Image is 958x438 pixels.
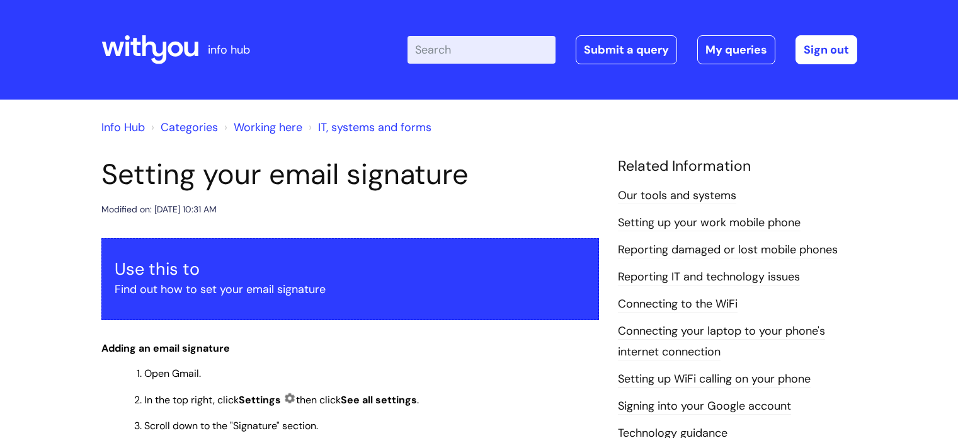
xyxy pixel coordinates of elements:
span: Open Gmail. [144,367,201,380]
a: My queries [697,35,775,64]
span: Scroll down to the "Signature" section. [144,419,318,432]
img: Settings [283,392,296,405]
div: Modified on: [DATE] 10:31 AM [101,202,217,217]
p: Find out how to set your email signature [115,279,586,299]
a: Signing into your Google account [618,398,791,415]
span: See all settings [341,393,417,406]
a: IT, systems and forms [318,120,431,135]
h3: Use this to [115,259,586,279]
li: IT, systems and forms [305,117,431,137]
a: Working here [234,120,302,135]
a: Sign out [795,35,857,64]
a: Reporting IT and technology issues [618,269,800,285]
a: Our tools and systems [618,188,736,204]
a: Submit a query [576,35,677,64]
span: In the top right, click [144,393,283,406]
h1: Setting your email signature [101,158,599,192]
span: then click [296,393,341,406]
li: Solution home [148,117,218,137]
strong: Settings [239,393,281,406]
a: Setting up your work mobile phone [618,215,801,231]
a: Setting up WiFi calling on your phone [618,371,811,388]
a: Categories [161,120,218,135]
h4: Related Information [618,158,857,175]
li: Working here [221,117,302,137]
a: Connecting to the WiFi [618,296,738,313]
span: Adding an email signature [101,342,230,355]
a: Reporting damaged or lost mobile phones [618,242,838,258]
p: info hub [208,40,250,60]
input: Search [408,36,556,64]
a: Info Hub [101,120,145,135]
div: | - [408,35,857,64]
a: Connecting your laptop to your phone's internet connection [618,323,825,360]
span: . [417,393,419,406]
